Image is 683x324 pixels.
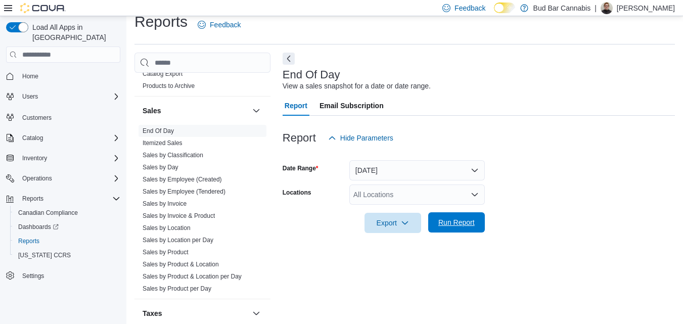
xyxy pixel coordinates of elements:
a: [US_STATE] CCRS [14,249,75,261]
span: Catalog Export [143,70,183,78]
div: Products [134,68,270,96]
a: Sales by Day [143,164,178,171]
a: Sales by Invoice & Product [143,212,215,219]
button: Reports [2,192,124,206]
div: View a sales snapshot for a date or date range. [283,81,431,91]
span: Reports [18,193,120,205]
span: Operations [18,172,120,184]
span: Report [285,96,307,116]
button: Next [283,53,295,65]
span: Sales by Product & Location per Day [143,272,242,281]
button: Operations [18,172,56,184]
p: | [595,2,597,14]
span: Sales by Invoice [143,200,187,208]
button: Users [2,89,124,104]
span: Export [371,213,415,233]
a: Feedback [194,15,245,35]
a: Sales by Employee (Created) [143,176,222,183]
span: Canadian Compliance [14,207,120,219]
span: End Of Day [143,127,174,135]
button: Open list of options [471,191,479,199]
button: Taxes [250,307,262,319]
h1: Reports [134,12,188,32]
a: Sales by Employee (Tendered) [143,188,225,195]
button: Catalog [18,132,47,144]
a: Settings [18,270,48,282]
a: Home [18,70,42,82]
a: End Of Day [143,127,174,134]
span: Run Report [438,217,475,227]
nav: Complex example [6,65,120,309]
span: Customers [22,114,52,122]
label: Locations [283,189,311,197]
span: Home [22,72,38,80]
a: Canadian Compliance [14,207,82,219]
span: Sales by Employee (Tendered) [143,188,225,196]
button: Export [365,213,421,233]
span: Sales by Invoice & Product [143,212,215,220]
a: Reports [14,235,43,247]
span: Sales by Employee (Created) [143,175,222,183]
button: Customers [2,110,124,124]
a: Catalog Export [143,70,183,77]
button: Inventory [18,152,51,164]
button: Sales [143,106,248,116]
span: Customers [18,111,120,123]
span: Home [18,70,120,82]
span: Settings [22,272,44,280]
span: Reports [14,235,120,247]
span: Inventory [22,154,47,162]
h3: Taxes [143,308,162,318]
input: Dark Mode [494,3,515,13]
span: Catalog [22,134,43,142]
span: [US_STATE] CCRS [18,251,71,259]
span: Feedback [210,20,241,30]
img: Cova [20,3,66,13]
a: Dashboards [14,221,63,233]
span: Users [18,90,120,103]
button: Sales [250,105,262,117]
span: Washington CCRS [14,249,120,261]
a: Sales by Invoice [143,200,187,207]
span: Catalog [18,132,120,144]
span: Canadian Compliance [18,209,78,217]
button: Operations [2,171,124,186]
button: Hide Parameters [324,128,397,148]
span: Inventory [18,152,120,164]
span: Hide Parameters [340,133,393,143]
button: [DATE] [349,160,485,180]
label: Date Range [283,164,318,172]
span: Sales by Product & Location [143,260,219,268]
span: Reports [22,195,43,203]
div: Matthew J [601,2,613,14]
button: Catalog [2,131,124,145]
button: Run Report [428,212,485,233]
p: [PERSON_NAME] [617,2,675,14]
button: Settings [2,268,124,283]
h3: End Of Day [283,69,340,81]
a: Sales by Location per Day [143,237,213,244]
button: Canadian Compliance [10,206,124,220]
span: Feedback [454,3,485,13]
a: Sales by Classification [143,152,203,159]
span: Dashboards [14,221,120,233]
span: Itemized Sales [143,139,183,147]
a: Customers [18,112,56,124]
button: Home [2,69,124,83]
a: Products to Archive [143,82,195,89]
span: Operations [22,174,52,182]
span: Reports [18,237,39,245]
span: Dashboards [18,223,59,231]
a: Sales by Product [143,249,189,256]
span: Settings [18,269,120,282]
h3: Sales [143,106,161,116]
a: Sales by Product & Location per Day [143,273,242,280]
span: Email Subscription [320,96,384,116]
span: Sales by Product per Day [143,285,211,293]
button: Inventory [2,151,124,165]
span: Sales by Classification [143,151,203,159]
span: Users [22,92,38,101]
h3: Report [283,132,316,144]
